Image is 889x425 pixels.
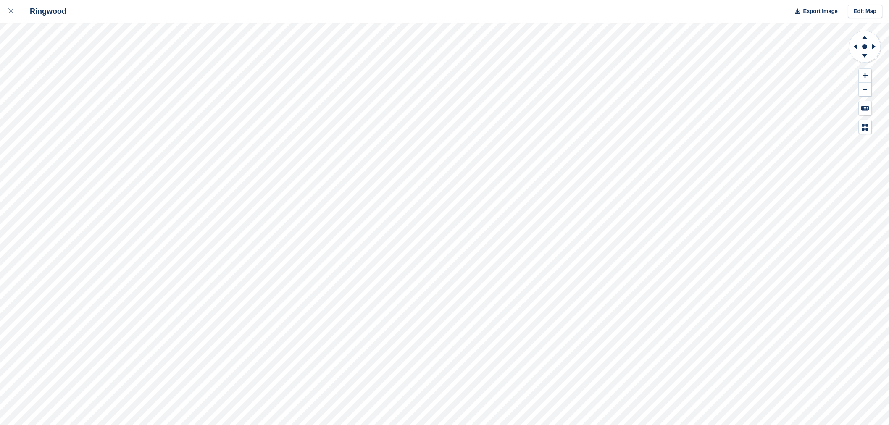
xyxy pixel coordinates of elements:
button: Map Legend [859,120,871,134]
button: Zoom Out [859,83,871,97]
span: Export Image [803,7,837,16]
button: Zoom In [859,69,871,83]
button: Export Image [790,5,838,18]
div: Ringwood [22,6,66,16]
a: Edit Map [848,5,882,18]
button: Keyboard Shortcuts [859,101,871,115]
